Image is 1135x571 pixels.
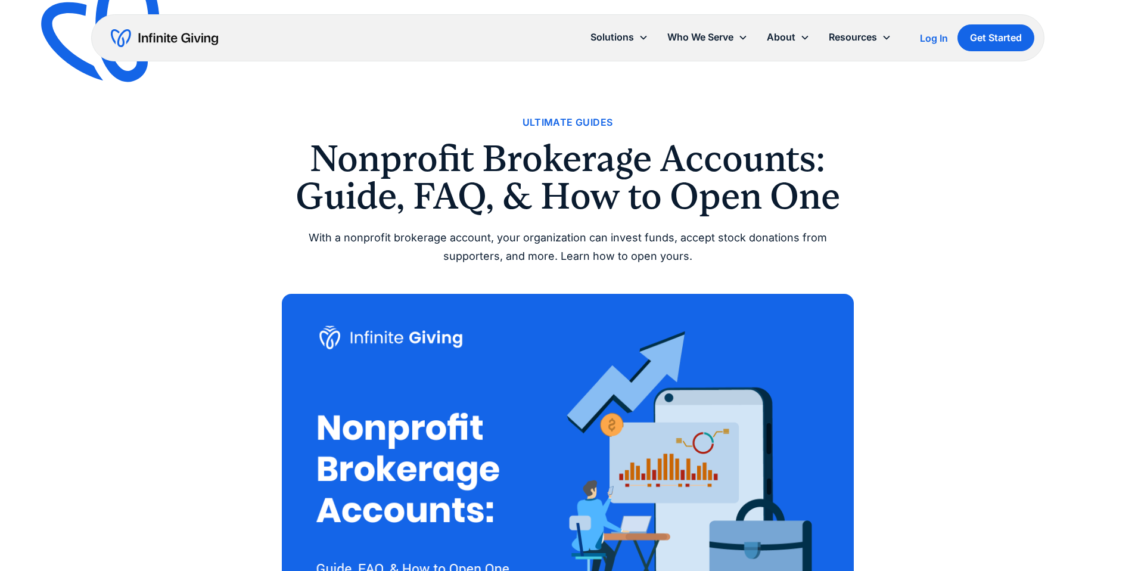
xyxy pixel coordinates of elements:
[590,29,634,45] div: Solutions
[282,229,854,265] div: With a nonprofit brokerage account, your organization can invest funds, accept stock donations fr...
[667,29,733,45] div: Who We Serve
[819,24,901,50] div: Resources
[282,140,854,215] h1: Nonprofit Brokerage Accounts: Guide, FAQ, & How to Open One
[829,29,877,45] div: Resources
[757,24,819,50] div: About
[523,114,613,131] a: Ultimate Guides
[767,29,795,45] div: About
[920,33,948,43] div: Log In
[920,31,948,45] a: Log In
[111,29,218,48] a: home
[581,24,658,50] div: Solutions
[957,24,1034,51] a: Get Started
[658,24,757,50] div: Who We Serve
